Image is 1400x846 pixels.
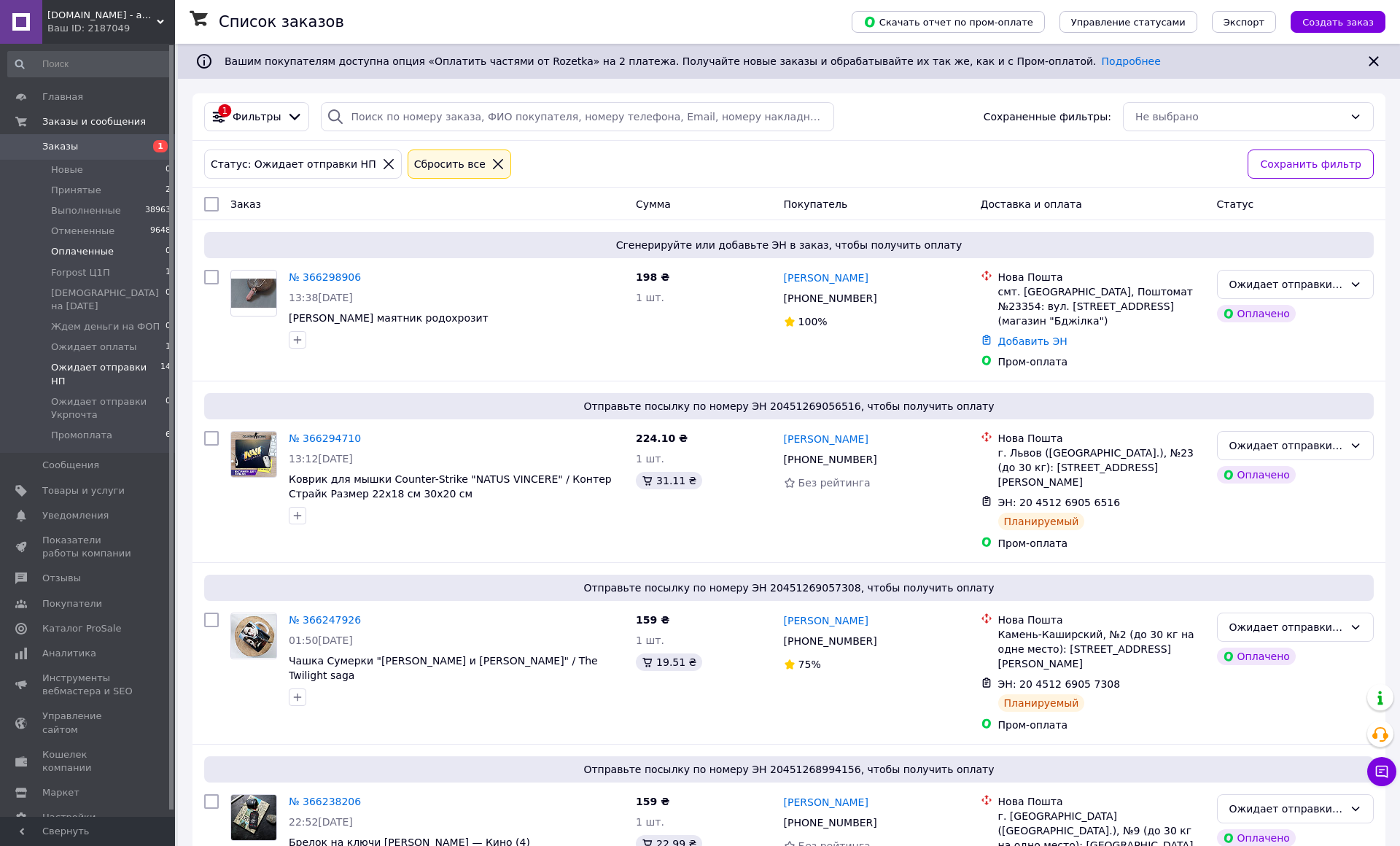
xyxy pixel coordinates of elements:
[1224,17,1264,28] span: Экспорт
[166,184,171,197] span: 2
[42,509,109,522] span: Уведомления
[863,15,1033,28] span: Скачать отчет по пром-оплате
[1276,15,1385,27] a: Создать заказ
[233,109,281,124] span: Фильтры
[51,225,114,238] span: Отмененные
[231,432,276,477] img: Фото товару
[210,762,1368,777] span: Отправьте посылку по номеру ЭН 20451268994156, чтобы получить оплату
[798,477,871,489] span: Без рейтинга
[166,341,171,354] span: 1
[636,271,669,283] span: 198 ₴
[998,270,1205,284] div: Нова Пошта
[166,245,171,258] span: 0
[998,678,1121,690] span: ЭН: 20 4512 6905 7308
[51,341,137,354] span: Ожидает оплаты
[153,140,168,152] span: 1
[231,795,276,840] img: Фото товару
[289,312,489,324] a: [PERSON_NAME] маятник родохрозит
[166,266,171,279] span: 1
[1217,648,1296,665] div: Оплачено
[42,597,102,610] span: Покупатели
[998,536,1205,551] div: Пром-оплата
[636,292,664,303] span: 1 шт.
[636,432,688,444] span: 224.10 ₴
[784,454,877,465] span: [PHONE_NUMBER]
[784,613,868,628] a: [PERSON_NAME]
[42,672,135,698] span: Инструменты вебмастера и SEO
[998,513,1085,530] div: Планируемый
[636,453,664,465] span: 1 шт.
[289,473,612,500] span: Коврик для мышки Counter-Strike "NATUS VINCERE" / Контер Страйк Размер 22х18 см 30х20 см
[289,796,361,807] a: № 366238206
[289,432,361,444] a: № 366294710
[42,811,96,824] span: Настройки
[219,13,344,31] h1: Список заказов
[208,156,379,172] div: Статус: Ожидает отправки НП
[798,316,828,327] span: 100%
[7,51,172,77] input: Поиск
[784,198,848,210] span: Покупатель
[42,115,146,128] span: Заказы и сообщения
[42,140,78,153] span: Заказы
[636,796,669,807] span: 159 ₴
[289,655,598,681] a: Чашка Сумерки "[PERSON_NAME] и [PERSON_NAME]" / The Twilight saga
[51,320,160,333] span: Ждем деньги на ФОП
[231,279,276,308] img: Фото товару
[289,292,353,303] span: 13:38[DATE]
[51,163,83,176] span: Новые
[166,287,171,313] span: 0
[998,694,1085,712] div: Планируемый
[289,816,353,828] span: 22:52[DATE]
[230,613,277,659] a: Фото товару
[230,794,277,841] a: Фото товару
[784,292,877,304] span: [PHONE_NUMBER]
[42,786,79,799] span: Маркет
[210,238,1368,252] span: Сгенерируйте или добавьте ЭН в заказ, чтобы получить оплату
[636,634,664,646] span: 1 шт.
[636,816,664,828] span: 1 шт.
[1102,55,1161,67] a: Подробнее
[51,184,101,197] span: Принятые
[636,198,671,210] span: Сумма
[984,109,1111,124] span: Сохраненные фильтры:
[230,198,261,210] span: Заказ
[166,320,171,333] span: 0
[1217,305,1296,322] div: Оплачено
[998,354,1205,369] div: Пром-оплата
[411,156,489,172] div: Сбросить все
[1302,17,1374,28] span: Создать заказ
[289,634,353,646] span: 01:50[DATE]
[289,271,361,283] a: № 366298906
[1071,17,1186,28] span: Управление статусами
[225,55,1161,67] span: Вашим покупателям доступна опция «Оплатить частями от Rozetka» на 2 платежа. Получайте новые зака...
[210,581,1368,595] span: Отправьте посылку по номеру ЭН 20451269057308, чтобы получить оплату
[998,284,1205,328] div: смт. [GEOGRAPHIC_DATA], Поштомат №23354: вул. [STREET_ADDRESS] (магазин "Бджілка")
[784,271,868,285] a: [PERSON_NAME]
[42,90,83,104] span: Главная
[47,22,175,35] div: Ваш ID: 2187049
[289,453,353,465] span: 13:12[DATE]
[1291,11,1385,33] button: Создать заказ
[998,718,1205,732] div: Пром-оплата
[289,614,361,626] a: № 366247926
[145,204,171,217] span: 38963
[47,9,157,22] span: you-love-shop.com.ua - атрибутика, сувениры и украшения
[166,395,171,422] span: 0
[1367,757,1396,786] button: Чат с покупателем
[42,647,96,660] span: Аналитика
[42,534,135,560] span: Показатели работы компании
[42,572,81,585] span: Отзывы
[51,361,160,387] span: Ожидает отправки НП
[1248,150,1374,179] button: Сохранить фильтр
[160,361,171,387] span: 14
[981,198,1082,210] span: Доставка и оплата
[998,794,1205,809] div: Нова Пошта
[230,270,277,317] a: Фото товару
[1229,619,1344,635] div: Ожидает отправки НП
[798,659,821,670] span: 75%
[784,817,877,828] span: [PHONE_NUMBER]
[998,613,1205,627] div: Нова Пошта
[51,287,166,313] span: [DEMOGRAPHIC_DATA] на [DATE]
